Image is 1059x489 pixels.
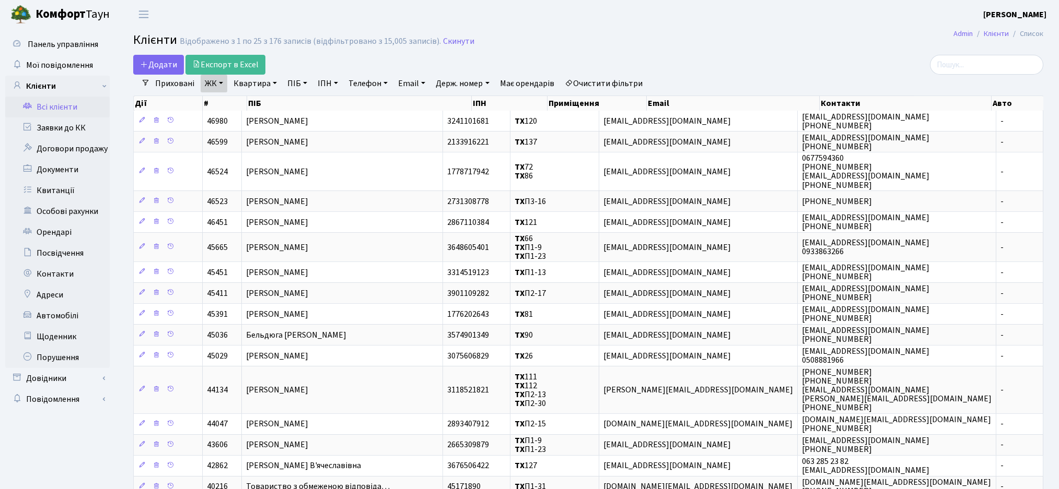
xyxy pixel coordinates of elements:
[1000,166,1004,177] span: -
[185,55,265,75] a: Експорт в Excel
[394,75,429,92] a: Email
[515,419,546,430] span: П2-15
[5,76,110,97] a: Клієнти
[515,308,533,320] span: 81
[930,55,1043,75] input: Пошук...
[496,75,558,92] a: Має орендарів
[5,138,110,159] a: Договори продажу
[802,345,929,366] span: [EMAIL_ADDRESS][DOMAIN_NAME] 0508881966
[561,75,647,92] a: Очистити фільтри
[603,350,731,362] span: [EMAIL_ADDRESS][DOMAIN_NAME]
[603,196,731,207] span: [EMAIL_ADDRESS][DOMAIN_NAME]
[447,329,489,341] span: 3574901349
[1000,217,1004,228] span: -
[515,371,525,383] b: ТХ
[447,217,489,228] span: 2867110384
[983,9,1046,20] b: [PERSON_NAME]
[447,439,489,451] span: 2665309879
[432,75,493,92] a: Держ. номер
[246,242,308,253] span: [PERSON_NAME]
[1000,196,1004,207] span: -
[246,166,308,177] span: [PERSON_NAME]
[5,55,110,76] a: Мої повідомлення
[180,37,441,46] div: Відображено з 1 по 25 з 176 записів (відфільтровано з 15,005 записів).
[36,6,110,23] span: Таун
[603,115,731,127] span: [EMAIL_ADDRESS][DOMAIN_NAME]
[515,371,546,409] span: 111 112 П2-13 П2-30
[5,389,110,410] a: Повідомлення
[133,31,177,49] span: Клієнти
[5,243,110,264] a: Посвідчення
[5,159,110,180] a: Документи
[5,117,110,138] a: Заявки до КК
[603,136,731,148] span: [EMAIL_ADDRESS][DOMAIN_NAME]
[447,384,489,396] span: 3118521821
[246,217,308,228] span: [PERSON_NAME]
[26,59,93,71] span: Мої повідомлення
[802,283,929,303] span: [EMAIL_ADDRESS][DOMAIN_NAME] [PHONE_NUMBER]
[603,329,731,341] span: [EMAIL_ADDRESS][DOMAIN_NAME]
[515,267,525,278] b: ТХ
[603,166,731,177] span: [EMAIL_ADDRESS][DOMAIN_NAME]
[938,23,1059,45] nav: breadcrumb
[1000,350,1004,362] span: -
[447,166,489,177] span: 1778717942
[472,96,548,111] th: ІПН
[515,435,546,455] span: П1-9 П1-23
[134,96,203,111] th: Дії
[603,439,731,451] span: [EMAIL_ADDRESS][DOMAIN_NAME]
[983,8,1046,21] a: [PERSON_NAME]
[246,384,308,396] span: [PERSON_NAME]
[246,267,308,278] span: [PERSON_NAME]
[207,350,228,362] span: 45029
[5,368,110,389] a: Довідники
[207,196,228,207] span: 46523
[5,347,110,368] a: Порушення
[820,96,992,111] th: Контакти
[447,115,489,127] span: 3241101681
[151,75,199,92] a: Приховані
[515,350,533,362] span: 26
[603,308,731,320] span: [EMAIL_ADDRESS][DOMAIN_NAME]
[515,329,525,341] b: ТХ
[1000,439,1004,451] span: -
[802,237,929,257] span: [EMAIL_ADDRESS][DOMAIN_NAME] 0933863266
[246,288,308,299] span: [PERSON_NAME]
[313,75,342,92] a: ІПН
[447,460,489,472] span: 3676506422
[140,59,177,70] span: Додати
[515,308,525,320] b: ТХ
[447,350,489,362] span: 3075606829
[548,96,647,111] th: Приміщення
[1000,419,1004,430] span: -
[207,439,228,451] span: 43606
[515,350,525,362] b: ТХ
[515,136,537,148] span: 137
[1009,28,1043,40] li: Список
[515,171,525,182] b: ТХ
[802,414,991,434] span: [DOMAIN_NAME][EMAIL_ADDRESS][DOMAIN_NAME] [PHONE_NUMBER]
[515,242,525,253] b: ТХ
[5,326,110,347] a: Щоденник
[802,262,929,282] span: [EMAIL_ADDRESS][DOMAIN_NAME] [PHONE_NUMBER]
[647,96,820,111] th: Email
[28,39,98,50] span: Панель управління
[207,166,228,177] span: 46524
[802,456,929,476] span: 063 285 23 82 [EMAIL_ADDRESS][DOMAIN_NAME]
[447,136,489,148] span: 2133916221
[515,233,525,244] b: ТХ
[207,384,228,396] span: 44134
[802,304,929,324] span: [EMAIL_ADDRESS][DOMAIN_NAME] [PHONE_NUMBER]
[207,460,228,472] span: 42862
[447,196,489,207] span: 2731308778
[515,460,537,472] span: 127
[133,55,184,75] a: Додати
[207,329,228,341] span: 45036
[802,325,929,345] span: [EMAIL_ADDRESS][DOMAIN_NAME] [PHONE_NUMBER]
[1000,136,1004,148] span: -
[515,196,546,207] span: П3-16
[802,152,929,190] span: 0677594360 [PHONE_NUMBER] [EMAIL_ADDRESS][DOMAIN_NAME] [PHONE_NUMBER]
[515,398,525,409] b: ТХ
[201,75,227,92] a: ЖК
[447,419,489,430] span: 2893407912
